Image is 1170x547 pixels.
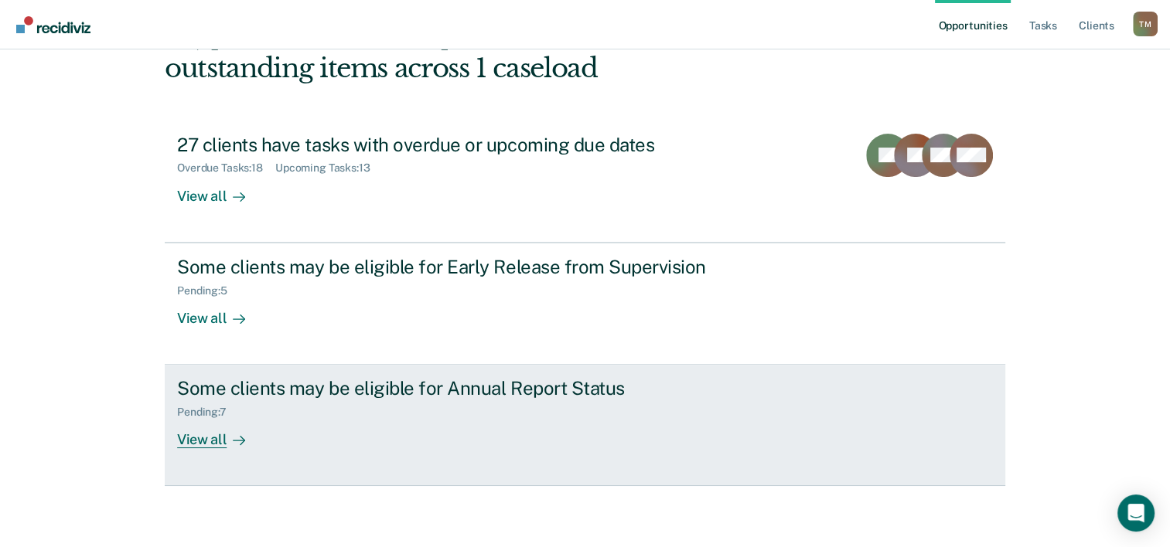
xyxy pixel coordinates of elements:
[1133,12,1158,36] div: T M
[1117,494,1155,532] div: Open Intercom Messenger
[165,121,1005,243] a: 27 clients have tasks with overdue or upcoming due datesOverdue Tasks:18Upcoming Tasks:13View all
[177,161,275,175] div: Overdue Tasks : 18
[177,256,720,278] div: Some clients may be eligible for Early Release from Supervision
[165,243,1005,365] a: Some clients may be eligible for Early Release from SupervisionPending:5View all
[177,134,720,156] div: 27 clients have tasks with overdue or upcoming due dates
[1133,12,1158,36] button: Profile dropdown button
[165,365,1005,486] a: Some clients may be eligible for Annual Report StatusPending:7View all
[177,175,264,205] div: View all
[16,16,90,33] img: Recidiviz
[275,161,383,175] div: Upcoming Tasks : 13
[177,419,264,449] div: View all
[177,406,239,419] div: Pending : 7
[177,377,720,399] div: Some clients may be eligible for Annual Report Status
[165,21,837,84] div: Hi, [PERSON_NAME]. We’ve found some outstanding items across 1 caseload
[177,284,240,297] div: Pending : 5
[177,297,264,327] div: View all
